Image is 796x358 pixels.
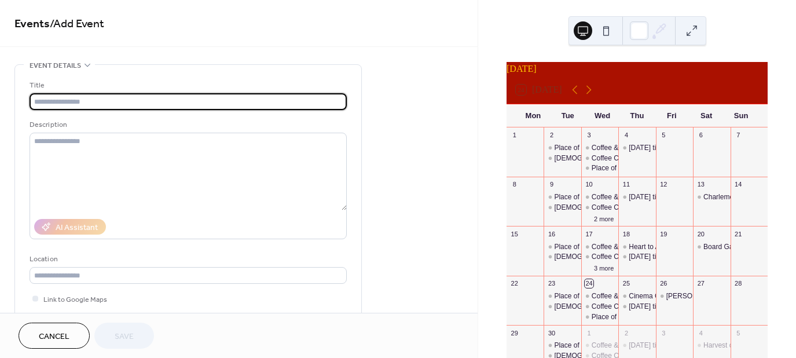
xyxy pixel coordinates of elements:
[544,242,581,252] div: Place of Welcome
[547,279,556,288] div: 23
[592,302,628,312] div: Coffee Club
[734,328,743,337] div: 5
[585,131,593,140] div: 3
[30,79,344,92] div: Title
[734,279,743,288] div: 28
[618,291,655,301] div: Cinema Club
[554,341,610,350] div: Place of Welcome
[551,104,585,127] div: Tue
[629,302,666,312] div: [DATE] time
[734,180,743,189] div: 14
[734,131,743,140] div: 7
[693,242,730,252] div: Board Game Café
[510,131,519,140] div: 1
[544,291,581,301] div: Place of Welcome
[659,328,668,337] div: 3
[622,131,630,140] div: 4
[592,312,648,322] div: Place of Welcome
[618,341,655,350] div: Thursday time
[592,163,648,173] div: Place of Welcome
[592,242,636,252] div: Coffee & Craft
[554,291,610,301] div: Place of Welcome
[622,180,630,189] div: 11
[544,154,581,163] div: Ladies Circle
[696,180,705,189] div: 13
[544,203,581,213] div: Ladies Circle
[581,143,618,153] div: Coffee & Craft
[592,143,636,153] div: Coffee & Craft
[516,104,551,127] div: Mon
[629,143,666,153] div: [DATE] time
[693,192,730,202] div: Charlemont Coffee Morning
[585,229,593,238] div: 17
[554,302,651,312] div: [DEMOGRAPHIC_DATA] Circle
[689,104,724,127] div: Sat
[544,252,581,262] div: Ladies Circle
[554,203,651,213] div: [DEMOGRAPHIC_DATA] Circle
[622,279,630,288] div: 25
[43,294,107,306] span: Link to Google Maps
[703,242,760,252] div: Board Game Café
[581,192,618,202] div: Coffee & Craft
[30,119,344,131] div: Description
[507,62,768,76] div: [DATE]
[510,328,519,337] div: 29
[547,131,556,140] div: 2
[703,341,759,350] div: Harvest of Talents
[592,291,636,301] div: Coffee & Craft
[30,253,344,265] div: Location
[554,154,651,163] div: [DEMOGRAPHIC_DATA] Circle
[581,341,618,350] div: Coffee & Craft
[696,328,705,337] div: 4
[50,13,104,35] span: / Add Event
[696,279,705,288] div: 27
[589,262,618,272] button: 3 more
[618,192,655,202] div: Thursday time
[659,180,668,189] div: 12
[703,192,788,202] div: Charlemont Coffee Morning
[554,252,651,262] div: [DEMOGRAPHIC_DATA] Circle
[510,229,519,238] div: 15
[618,143,655,153] div: Thursday time
[693,341,730,350] div: Harvest of Talents
[585,180,593,189] div: 10
[581,302,618,312] div: Coffee Club
[629,192,666,202] div: [DATE] time
[629,341,666,350] div: [DATE] time
[547,229,556,238] div: 16
[696,229,705,238] div: 20
[554,242,610,252] div: Place of Welcome
[510,279,519,288] div: 22
[659,131,668,140] div: 5
[659,279,668,288] div: 26
[39,331,69,343] span: Cancel
[592,341,636,350] div: Coffee & Craft
[656,291,693,301] div: Wesley Ladies Circle
[544,302,581,312] div: Ladies Circle
[581,242,618,252] div: Coffee & Craft
[544,192,581,202] div: Place of Welcome
[618,242,655,252] div: Heart to Art
[544,143,581,153] div: Place of Welcome
[19,323,90,349] a: Cancel
[696,131,705,140] div: 6
[659,229,668,238] div: 19
[622,328,630,337] div: 2
[547,328,556,337] div: 30
[629,242,664,252] div: Heart to Art
[581,312,618,322] div: Place of Welcome
[592,154,628,163] div: Coffee Club
[554,143,610,153] div: Place of Welcome
[618,302,655,312] div: Thursday time
[724,104,758,127] div: Sun
[589,213,618,223] button: 2 more
[544,341,581,350] div: Place of Welcome
[14,13,50,35] a: Events
[734,229,743,238] div: 21
[592,203,628,213] div: Coffee Club
[620,104,655,127] div: Thu
[581,291,618,301] div: Coffee & Craft
[30,60,81,72] span: Event details
[592,252,628,262] div: Coffee Club
[622,229,630,238] div: 18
